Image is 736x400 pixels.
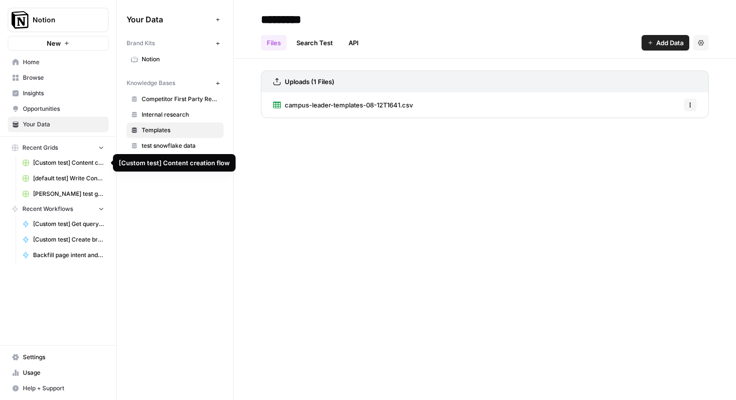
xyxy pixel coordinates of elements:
span: Internal research [142,110,219,119]
a: Home [8,54,109,70]
span: Browse [23,73,104,82]
span: Add Data [656,38,683,48]
button: New [8,36,109,51]
a: Competitor First Party Research [127,91,223,107]
a: Search Test [291,35,339,51]
a: [Custom test] Get query fanout from topic [18,216,109,232]
span: Insights [23,89,104,98]
a: [Custom test] Content creation flow [18,155,109,171]
a: [default test] Write Content Briefs [18,171,109,186]
div: [Custom test] Content creation flow [119,158,230,168]
button: Help + Support [8,381,109,396]
span: campus-leader-templates-08-12T1641.csv [285,100,413,110]
span: New [47,38,61,48]
span: [Custom test] Get query fanout from topic [33,220,104,228]
span: Knowledge Bases [127,79,175,87]
span: Usage [23,368,104,377]
a: Notion [127,52,223,67]
span: Recent Workflows [22,205,73,213]
span: Backfill page intent and keywords [33,251,104,260]
button: Add Data [642,35,689,51]
span: Notion [142,55,219,64]
span: Competitor First Party Research [142,95,219,104]
span: [PERSON_NAME] test grid [33,190,104,198]
span: Help + Support [23,384,104,393]
button: Recent Workflows [8,202,109,216]
span: test snowflake data [142,141,219,150]
span: Brand Kits [127,39,155,48]
a: Settings [8,349,109,365]
a: Files [261,35,287,51]
span: Notion [33,15,92,25]
a: Your Data [8,117,109,132]
a: campus-leader-templates-08-12T1641.csv [273,92,413,118]
a: Insights [8,86,109,101]
a: [Custom test] Create briefs from query inputs [18,232,109,247]
a: test snowflake data [127,138,223,154]
span: Templates [142,126,219,135]
span: Your Data [23,120,104,129]
img: Notion Logo [11,11,29,29]
span: Home [23,58,104,67]
a: Internal research [127,107,223,122]
span: [Custom test] Content creation flow [33,158,104,167]
a: Uploads (1 Files) [273,71,334,92]
button: Workspace: Notion [8,8,109,32]
h3: Uploads (1 Files) [285,77,334,87]
span: [default test] Write Content Briefs [33,174,104,183]
button: Recent Grids [8,140,109,155]
span: [Custom test] Create briefs from query inputs [33,235,104,244]
a: Browse [8,70,109,86]
a: Templates [127,122,223,138]
a: API [343,35,365,51]
span: Your Data [127,14,212,25]
a: Usage [8,365,109,381]
a: [PERSON_NAME] test grid [18,186,109,202]
span: Recent Grids [22,143,58,152]
a: Opportunities [8,101,109,117]
span: Settings [23,353,104,362]
span: Opportunities [23,104,104,113]
a: Backfill page intent and keywords [18,247,109,263]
